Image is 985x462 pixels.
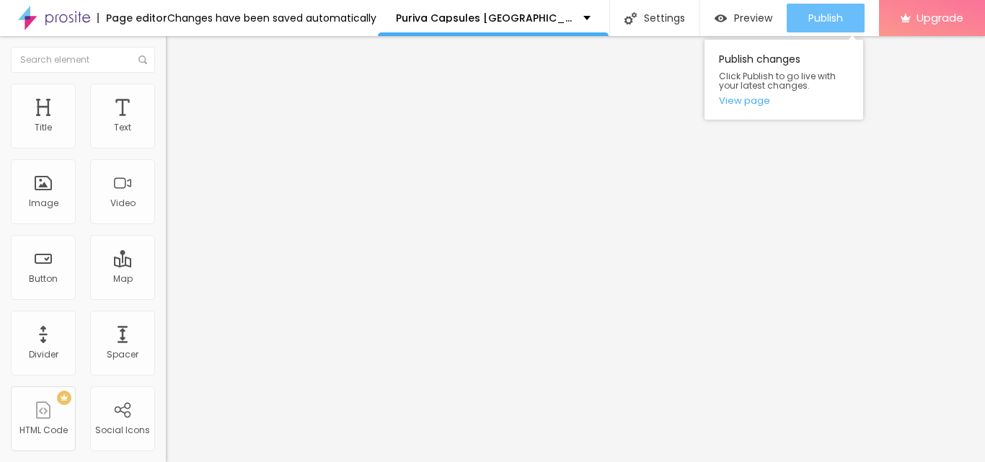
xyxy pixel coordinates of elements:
[95,425,150,435] div: Social Icons
[35,123,52,133] div: Title
[719,96,849,105] a: View page
[107,350,138,360] div: Spacer
[138,55,147,64] img: Icone
[396,13,573,23] p: Puriva Capsules [GEOGRAPHIC_DATA]
[29,350,58,360] div: Divider
[11,47,155,73] input: Search element
[916,12,963,24] span: Upgrade
[734,12,772,24] span: Preview
[704,40,863,120] div: Publish changes
[787,4,865,32] button: Publish
[29,198,58,208] div: Image
[700,4,787,32] button: Preview
[715,12,727,25] img: view-1.svg
[114,123,131,133] div: Text
[624,12,637,25] img: Icone
[808,12,843,24] span: Publish
[29,274,58,284] div: Button
[167,13,376,23] div: Changes have been saved automatically
[166,36,985,462] iframe: Editor
[110,198,136,208] div: Video
[113,274,133,284] div: Map
[97,13,167,23] div: Page editor
[19,425,68,435] div: HTML Code
[719,71,849,90] span: Click Publish to go live with your latest changes.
